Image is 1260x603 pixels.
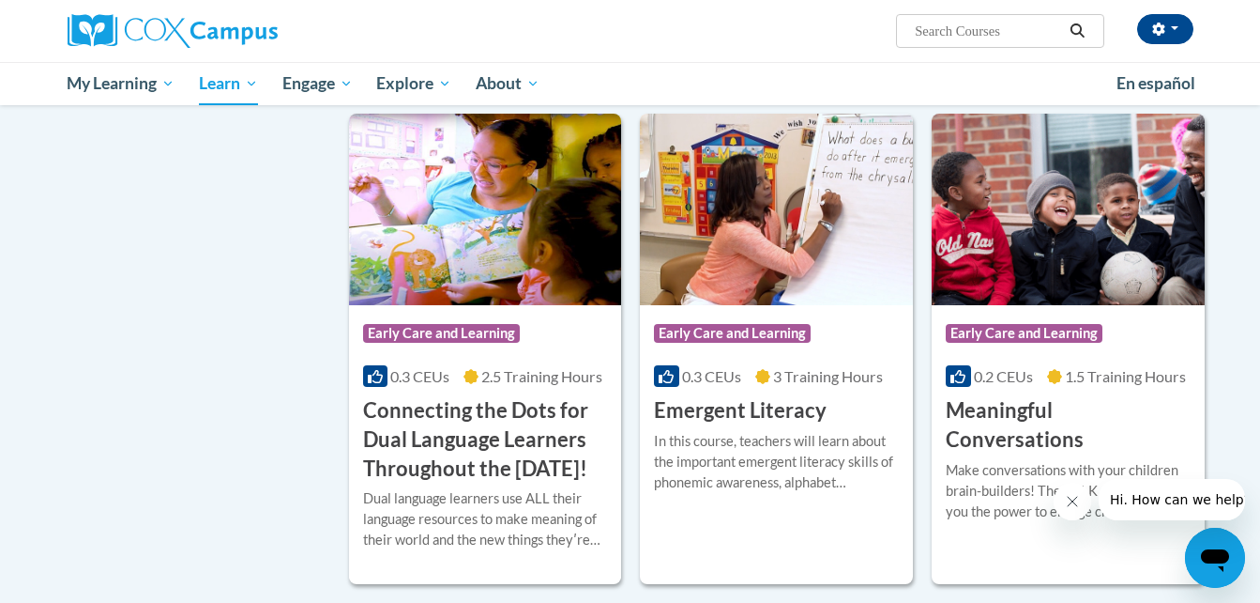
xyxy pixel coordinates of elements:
[68,14,278,48] img: Cox Campus
[682,367,741,385] span: 0.3 CEUs
[199,72,258,95] span: Learn
[55,62,188,105] a: My Learning
[1063,20,1091,42] button: Search
[39,62,1222,105] div: Main menu
[270,62,365,105] a: Engage
[68,14,424,48] a: Cox Campus
[463,62,552,105] a: About
[1054,483,1091,520] iframe: Close message
[363,396,608,483] h3: Connecting the Dots for Dual Language Learners Throughout the [DATE]!
[654,396,827,425] h3: Emergent Literacy
[1065,367,1186,385] span: 1.5 Training Hours
[67,72,175,95] span: My Learning
[349,114,622,305] img: Course Logo
[913,20,1063,42] input: Search Courses
[476,72,539,95] span: About
[946,324,1102,343] span: Early Care and Learning
[363,324,520,343] span: Early Care and Learning
[1116,73,1195,93] span: En español
[640,114,913,584] a: Course LogoEarly Care and Learning0.3 CEUs3 Training Hours Emergent LiteracyIn this course, teach...
[1185,528,1245,588] iframe: Button to launch messaging window
[974,367,1033,385] span: 0.2 CEUs
[187,62,270,105] a: Learn
[349,114,622,584] a: Course LogoEarly Care and Learning0.3 CEUs2.5 Training Hours Connecting the Dots for Dual Languag...
[640,114,913,305] img: Course Logo
[932,114,1205,305] img: Course Logo
[376,72,451,95] span: Explore
[1099,479,1245,520] iframe: Message from company
[481,367,602,385] span: 2.5 Training Hours
[390,367,449,385] span: 0.3 CEUs
[363,488,608,550] div: Dual language learners use ALL their language resources to make meaning of their world and the ne...
[1137,14,1193,44] button: Account Settings
[654,431,899,493] div: In this course, teachers will learn about the important emergent literacy skills of phonemic awar...
[11,13,152,28] span: Hi. How can we help?
[282,72,353,95] span: Engage
[654,324,811,343] span: Early Care and Learning
[932,114,1205,584] a: Course LogoEarly Care and Learning0.2 CEUs1.5 Training Hours Meaningful ConversationsMake convers...
[946,460,1191,522] div: Make conversations with your children brain-builders! The TALK strategy gives you the power to en...
[364,62,463,105] a: Explore
[773,367,883,385] span: 3 Training Hours
[1104,64,1207,103] a: En español
[946,396,1191,455] h3: Meaningful Conversations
